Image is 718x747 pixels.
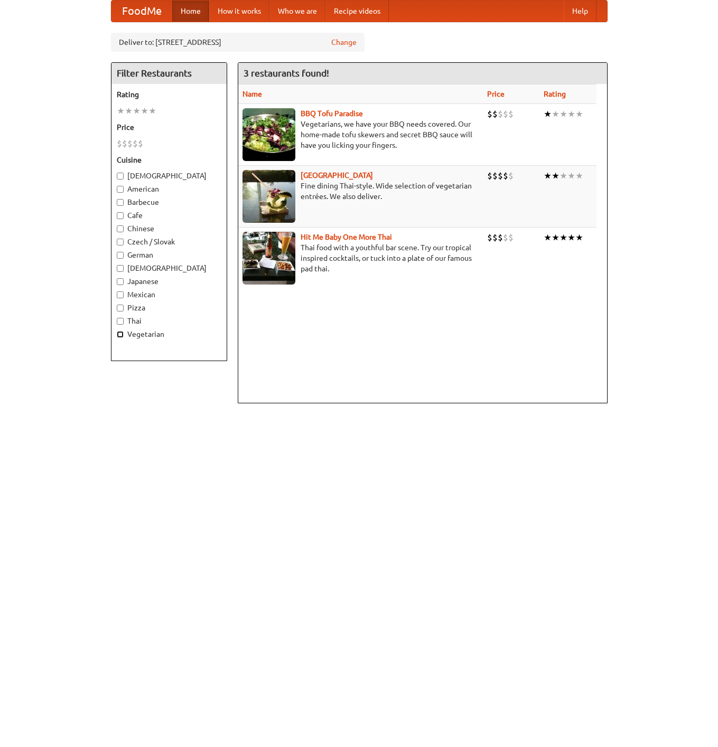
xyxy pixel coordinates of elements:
[544,90,566,98] a: Rating
[117,302,221,313] label: Pizza
[492,232,498,243] li: $
[122,138,127,149] li: $
[560,170,567,182] li: ★
[117,138,122,149] li: $
[148,105,156,117] li: ★
[487,108,492,120] li: $
[117,289,221,300] label: Mexican
[117,197,221,207] label: Barbecue
[172,1,209,22] a: Home
[117,252,124,259] input: German
[331,37,357,48] a: Change
[243,108,295,161] img: tofuparadise.jpg
[127,138,133,149] li: $
[325,1,389,22] a: Recipe videos
[243,232,295,285] img: babythai.jpg
[564,1,596,22] a: Help
[243,90,262,98] a: Name
[552,232,560,243] li: ★
[117,199,124,206] input: Barbecue
[133,138,138,149] li: $
[243,181,479,202] p: Fine dining Thai-style. Wide selection of vegetarian entrées. We also deliver.
[111,33,365,52] div: Deliver to: [STREET_ADDRESS]
[544,108,552,120] li: ★
[487,232,492,243] li: $
[567,170,575,182] li: ★
[125,105,133,117] li: ★
[117,237,221,247] label: Czech / Slovak
[117,105,125,117] li: ★
[243,242,479,274] p: Thai food with a youthful bar scene. Try our tropical inspired cocktails, or tuck into a plate of...
[560,232,567,243] li: ★
[498,232,503,243] li: $
[117,173,124,179] input: [DEMOGRAPHIC_DATA]
[269,1,325,22] a: Who we are
[301,171,373,179] a: [GEOGRAPHIC_DATA]
[487,170,492,182] li: $
[244,68,329,78] ng-pluralize: 3 restaurants found!
[560,108,567,120] li: ★
[301,109,363,118] a: BBQ Tofu Paradise
[508,170,514,182] li: $
[117,276,221,287] label: Japanese
[575,232,583,243] li: ★
[117,89,221,100] h5: Rating
[117,265,124,272] input: [DEMOGRAPHIC_DATA]
[141,105,148,117] li: ★
[487,90,505,98] a: Price
[243,170,295,223] img: satay.jpg
[209,1,269,22] a: How it works
[117,250,221,260] label: German
[117,155,221,165] h5: Cuisine
[301,233,392,241] a: Hit Me Baby One More Thai
[117,278,124,285] input: Japanese
[117,184,221,194] label: American
[492,108,498,120] li: $
[117,291,124,298] input: Mexican
[117,318,124,325] input: Thai
[117,305,124,311] input: Pizza
[117,239,124,245] input: Czech / Slovak
[117,186,124,193] input: American
[552,170,560,182] li: ★
[117,225,124,232] input: Chinese
[544,170,552,182] li: ★
[243,119,479,150] p: Vegetarians, we have your BBQ needs covered. Our home-made tofu skewers and secret BBQ sauce will...
[503,232,508,243] li: $
[117,331,124,338] input: Vegetarian
[117,212,124,219] input: Cafe
[503,108,508,120] li: $
[492,170,498,182] li: $
[117,223,221,234] label: Chinese
[498,170,503,182] li: $
[544,232,552,243] li: ★
[503,170,508,182] li: $
[111,1,172,22] a: FoodMe
[133,105,141,117] li: ★
[575,108,583,120] li: ★
[508,108,514,120] li: $
[508,232,514,243] li: $
[498,108,503,120] li: $
[138,138,143,149] li: $
[117,210,221,221] label: Cafe
[117,171,221,181] label: [DEMOGRAPHIC_DATA]
[117,316,221,326] label: Thai
[117,263,221,273] label: [DEMOGRAPHIC_DATA]
[552,108,560,120] li: ★
[567,232,575,243] li: ★
[117,329,221,339] label: Vegetarian
[567,108,575,120] li: ★
[117,122,221,133] h5: Price
[575,170,583,182] li: ★
[111,63,227,84] h4: Filter Restaurants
